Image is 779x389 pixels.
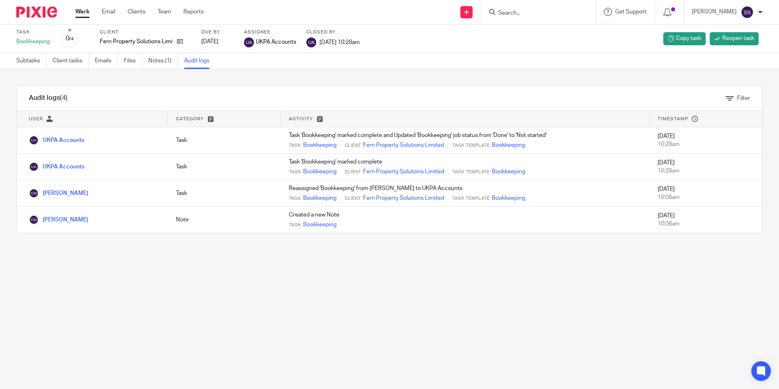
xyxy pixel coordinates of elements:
[75,8,90,16] a: Work
[737,95,750,101] span: Filter
[615,9,647,15] span: Get Support
[303,194,337,202] a: Bookkeeping
[497,10,571,17] input: Search
[319,39,360,45] span: [DATE] 10:28am
[345,169,361,175] span: Client
[303,221,337,229] a: Bookkeeping
[303,141,337,149] a: Bookkeeping
[303,168,337,176] a: Bookkeeping
[658,117,688,121] span: Timestamp
[306,38,316,47] img: svg%3E
[658,220,754,228] div: 10:08am
[244,38,254,47] img: svg%3E
[658,193,754,201] div: 10:08am
[95,53,118,69] a: Emails
[29,164,84,170] a: UKPA Accounts
[16,29,50,35] label: Task
[16,38,50,46] div: Bookkeeping
[128,8,145,16] a: Clients
[29,215,39,225] img: Christina Maharjan
[281,207,649,233] td: Created a new Note
[53,53,89,69] a: Client tasks
[289,169,301,175] span: Task
[100,38,173,46] p: Fern Property Solutions Limited
[281,180,649,207] td: Reassigned 'Bookkeeping' from [PERSON_NAME] to UKPA Accounts
[281,154,649,180] td: Task 'Bookkeeping' marked complete
[658,167,754,175] div: 10:28am
[29,188,39,198] img: Christina Maharjan
[29,190,88,196] a: [PERSON_NAME]
[29,217,88,223] a: [PERSON_NAME]
[452,195,490,202] span: Task Template
[184,53,216,69] a: Audit logs
[201,29,234,35] label: Due by
[102,8,115,16] a: Email
[492,141,525,149] a: Bookkeeping
[722,34,754,42] span: Reopen task
[29,137,84,143] a: UKPA Accounts
[281,127,649,154] td: Task 'Bookkeeping' marked complete and Updated 'Bookkeeping' job status from 'Done' to 'Not started'
[148,53,178,69] a: Notes (1)
[649,207,762,233] td: [DATE]
[168,154,281,180] td: Task
[363,194,444,202] a: Fern Property Solutions Limited
[741,6,754,19] img: svg%3E
[69,37,74,41] small: /4
[649,154,762,180] td: [DATE]
[16,53,46,69] a: Subtasks
[16,7,57,18] img: Pixie
[452,169,490,175] span: Task Template
[183,8,204,16] a: Reports
[289,222,301,228] span: Task
[492,168,525,176] a: Bookkeeping
[158,8,171,16] a: Team
[289,195,301,202] span: Task
[124,53,142,69] a: Files
[244,29,296,35] label: Assignee
[201,38,234,46] div: [DATE]
[306,29,360,35] label: Closed by
[29,117,43,121] span: User
[658,140,754,148] div: 10:28am
[168,127,281,154] td: Task
[363,141,444,149] a: Fern Property Solutions Limited
[363,168,444,176] a: Fern Property Solutions Limited
[492,194,525,202] a: Bookkeeping
[663,32,706,45] a: Copy task
[289,117,313,121] span: Activity
[289,142,301,149] span: Task
[66,34,74,43] div: 0
[29,162,39,172] img: UKPA Accounts
[345,142,361,149] span: Client
[29,135,39,145] img: UKPA Accounts
[176,117,204,121] span: Category
[168,207,281,233] td: Note
[676,34,701,42] span: Copy task
[710,32,759,45] a: Reopen task
[168,180,281,207] td: Task
[692,8,737,16] p: [PERSON_NAME]
[452,142,490,149] span: Task Template
[649,180,762,207] td: [DATE]
[256,38,296,46] span: UKPA Accounts
[345,195,361,202] span: Client
[100,29,191,35] label: Client
[649,127,762,154] td: [DATE]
